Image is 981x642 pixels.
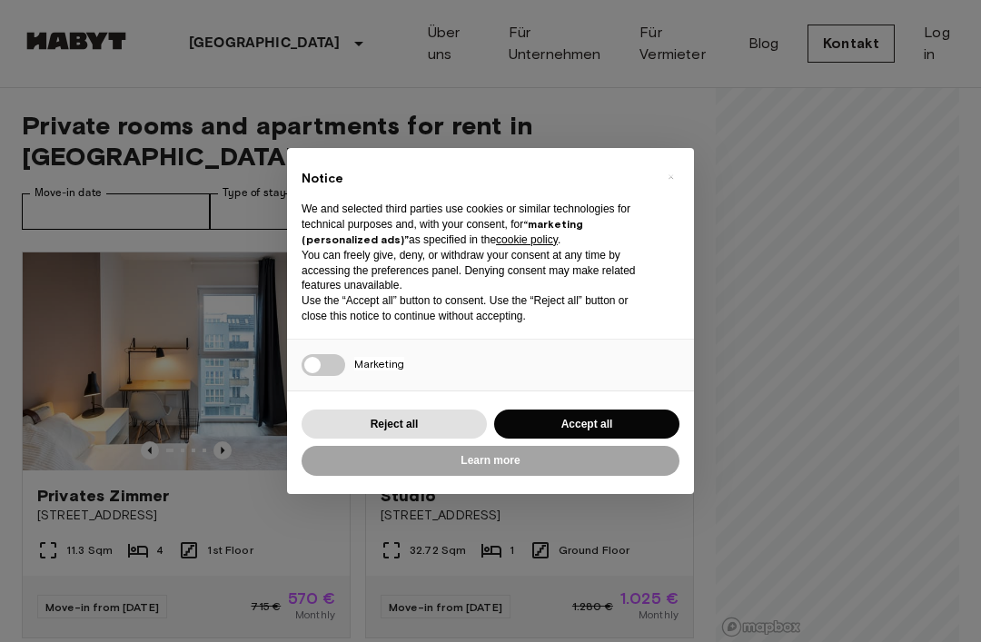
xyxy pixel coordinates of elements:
[496,233,558,246] a: cookie policy
[656,163,685,192] button: Close this notice
[494,410,679,440] button: Accept all
[354,357,404,370] span: Marketing
[302,410,487,440] button: Reject all
[302,170,650,188] h2: Notice
[302,202,650,247] p: We and selected third parties use cookies or similar technologies for technical purposes and, wit...
[302,248,650,293] p: You can freely give, deny, or withdraw your consent at any time by accessing the preferences pane...
[302,217,583,246] strong: “marketing (personalized ads)”
[668,166,674,188] span: ×
[302,293,650,324] p: Use the “Accept all” button to consent. Use the “Reject all” button or close this notice to conti...
[302,446,679,476] button: Learn more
